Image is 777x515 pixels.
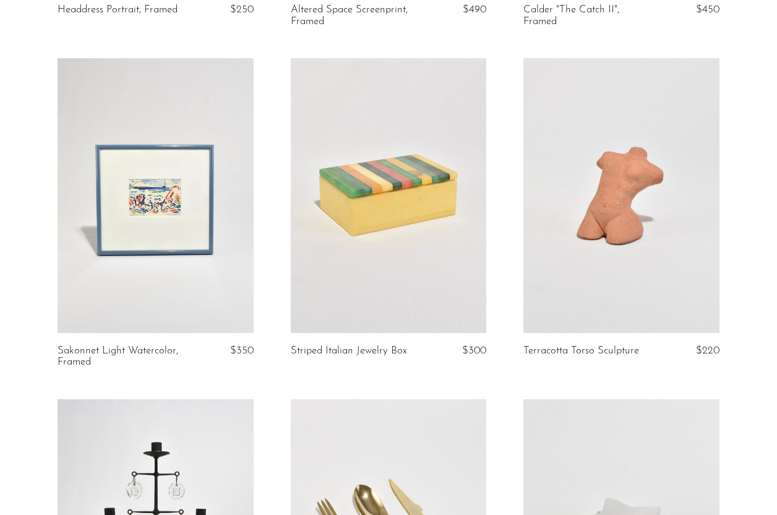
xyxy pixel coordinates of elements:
[462,345,486,356] span: $300
[230,4,254,15] span: $250
[291,345,407,357] a: Striped Italian Jewelry Box
[523,345,639,357] a: Terracotta Torso Sculpture
[523,4,653,27] a: Calder "The Catch II", Framed
[58,4,178,15] a: Headdress Portrait, Framed
[696,4,719,15] span: $450
[696,345,719,356] span: $220
[463,4,486,15] span: $490
[291,4,421,27] a: Altered Space Screenprint, Framed
[58,345,187,368] a: Sakonnet Light Watercolor, Framed
[230,345,254,356] span: $350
